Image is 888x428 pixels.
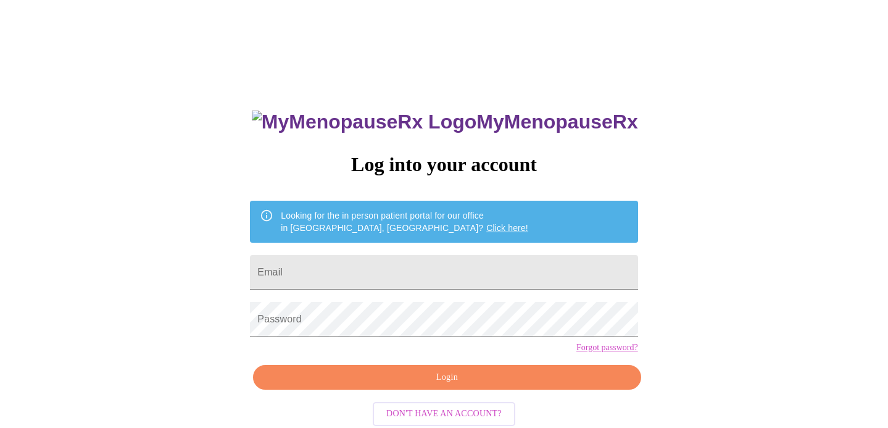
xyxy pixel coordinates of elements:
[267,370,626,385] span: Login
[576,343,638,353] a: Forgot password?
[373,402,515,426] button: Don't have an account?
[281,204,528,239] div: Looking for the in person patient portal for our office in [GEOGRAPHIC_DATA], [GEOGRAPHIC_DATA]?
[252,111,638,133] h3: MyMenopauseRx
[250,153,637,176] h3: Log into your account
[486,223,528,233] a: Click here!
[386,406,502,422] span: Don't have an account?
[253,365,641,390] button: Login
[370,408,518,418] a: Don't have an account?
[252,111,476,133] img: MyMenopauseRx Logo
